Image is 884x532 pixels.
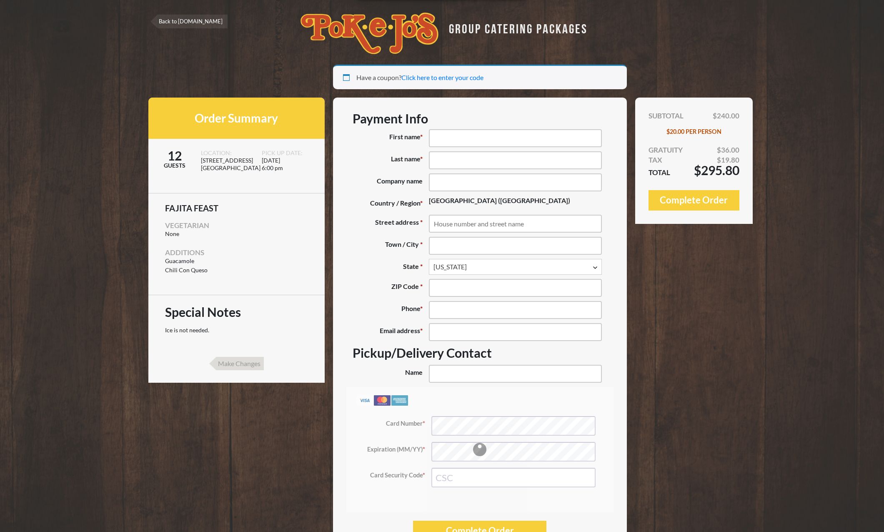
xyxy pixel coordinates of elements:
button: Complete Order [649,190,739,211]
abbr: required [420,240,423,248]
label: Company name [353,173,429,191]
span: GRATUITY [649,145,683,155]
li: Chili Con Queso [165,267,308,274]
span: [STREET_ADDRESS] [GEOGRAPHIC_DATA] [201,157,251,183]
abbr: required [420,218,423,226]
label: Phone [353,301,429,319]
span: Fajita Feast [165,204,308,212]
label: First name [353,129,429,147]
span: LOCATION: [201,149,251,157]
label: Email address [353,323,429,341]
span: Texas [433,262,597,272]
label: Street address [353,215,429,233]
div: $20.00 PER PERSON [649,127,739,137]
h3: Payment Info [353,111,607,126]
label: ZIP Code [353,279,429,297]
span: State [429,259,602,275]
a: Back to [DOMAIN_NAME] [150,15,228,28]
span: $240.00 [713,111,739,121]
span: PICK UP DATE: [262,149,312,157]
span: [DATE] 6:00 pm [262,157,312,183]
label: Country / Region [353,196,429,211]
span: SUBTOTAL [649,111,684,121]
li: None [165,231,308,238]
label: Name [353,365,429,383]
strong: [GEOGRAPHIC_DATA] ([GEOGRAPHIC_DATA]) [429,196,570,204]
a: Click here to enter your code [401,73,483,81]
span: GUESTS [148,162,201,169]
span: TOTAL [649,168,670,178]
img: logo.svg [301,13,438,54]
abbr: required [420,282,423,290]
span: $36.00 [717,145,739,155]
h3: Pickup/Delivery Contact [353,345,607,360]
abbr: required [420,262,423,270]
label: Town / City [353,237,429,255]
div: GROUP CATERING PACKAGES [443,19,588,35]
li: Guacamole [165,258,308,265]
label: State [353,259,429,275]
span: TAX [649,155,662,165]
span: 12 [148,149,201,162]
span: Vegetarian [165,221,209,230]
span: Ice is not needed. [165,326,209,334]
input: Make Changes [209,357,264,370]
span: Special Notes [165,306,308,318]
span: Additions [165,248,204,257]
span: $19.80 [717,155,739,165]
input: House number and street name [429,215,602,233]
div: Have a coupon? [333,65,627,89]
label: Last name [353,151,429,169]
span: Order Summary [195,111,278,125]
span: $295.80 [694,165,739,175]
